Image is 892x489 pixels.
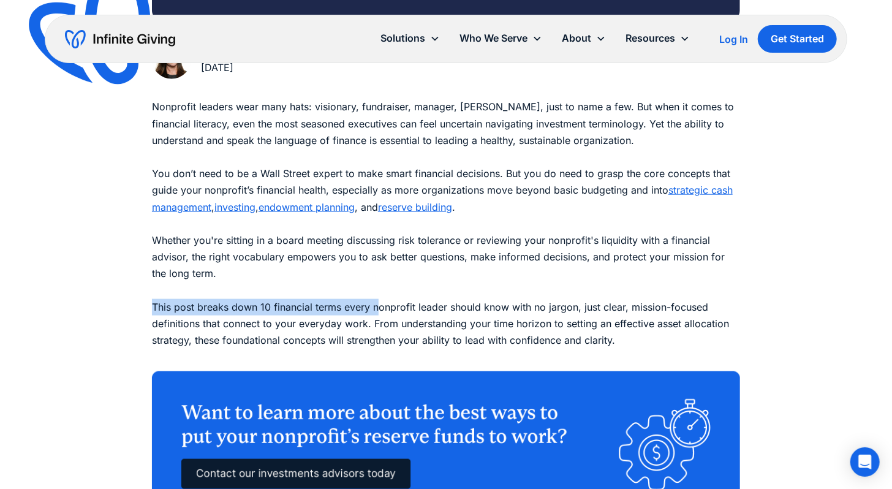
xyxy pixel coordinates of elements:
div: About [552,25,616,51]
div: About [562,30,591,47]
a: strategic cash management [152,184,733,213]
div: Open Intercom Messenger [850,447,880,477]
p: Nonprofit leaders wear many hats: visionary, fundraiser, manager, [PERSON_NAME], just to name a f... [152,99,740,365]
a: endowment planning [259,201,355,213]
div: Resources [616,25,700,51]
div: Log In [719,34,748,44]
a: investing [214,201,255,213]
div: [DATE] [201,59,284,76]
a: home [65,29,175,49]
div: Solutions [371,25,450,51]
div: Who We Serve [450,25,552,51]
a: reserve building [378,201,452,213]
div: Solutions [380,30,425,47]
div: Resources [626,30,675,47]
div: Who We Serve [459,30,527,47]
a: Get Started [758,25,837,53]
a: Log In [719,32,748,47]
